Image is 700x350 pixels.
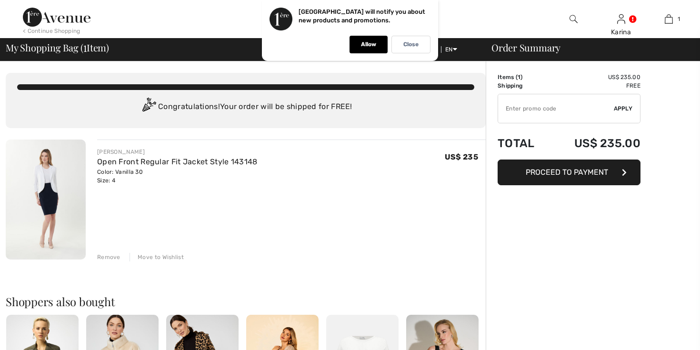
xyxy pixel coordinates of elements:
[549,127,640,160] td: US$ 235.00
[445,152,478,161] span: US$ 235
[498,127,549,160] td: Total
[498,94,614,123] input: Promo code
[17,98,474,117] div: Congratulations! Your order will be shipped for FREE!
[6,140,86,260] img: Open Front Regular Fit Jacket Style 143148
[6,43,109,52] span: My Shopping Bag ( Item)
[549,81,640,90] td: Free
[97,253,120,261] div: Remove
[97,157,258,166] a: Open Front Regular Fit Jacket Style 143148
[678,15,680,23] span: 1
[665,13,673,25] img: My Bag
[23,8,90,27] img: 1ère Avenue
[570,13,578,25] img: search the website
[518,74,520,80] span: 1
[498,160,640,185] button: Proceed to Payment
[617,13,625,25] img: My Info
[645,13,692,25] a: 1
[480,43,694,52] div: Order Summary
[83,40,87,53] span: 1
[549,73,640,81] td: US$ 235.00
[97,148,258,156] div: [PERSON_NAME]
[6,296,486,307] h2: Shoppers also bought
[498,81,549,90] td: Shipping
[97,168,258,185] div: Color: Vanilla 30 Size: 4
[299,8,425,24] p: [GEOGRAPHIC_DATA] will notify you about new products and promotions.
[23,27,80,35] div: < Continue Shopping
[139,98,158,117] img: Congratulation2.svg
[526,168,608,177] span: Proceed to Payment
[403,41,419,48] p: Close
[598,27,644,37] div: Karina
[614,104,633,113] span: Apply
[498,73,549,81] td: Items ( )
[617,14,625,23] a: Sign In
[361,41,376,48] p: Allow
[445,46,457,53] span: EN
[130,253,184,261] div: Move to Wishlist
